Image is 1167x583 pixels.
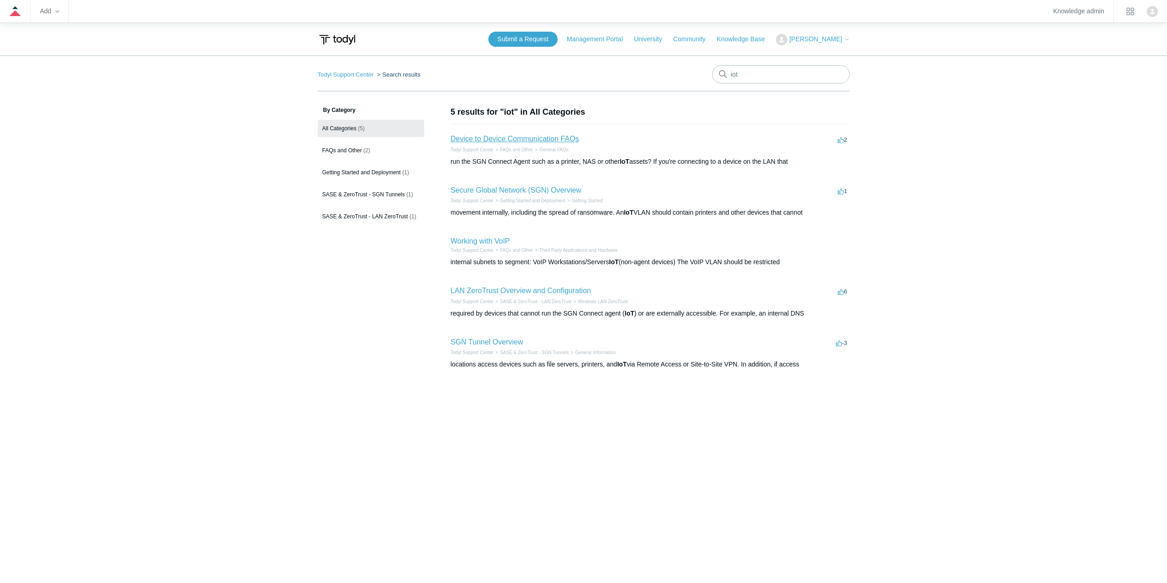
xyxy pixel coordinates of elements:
span: 6 [838,288,847,295]
li: Todyl Support Center [451,197,494,204]
span: SASE & ZeroTrust - SGN Tunnels [322,191,405,198]
li: Todyl Support Center [451,298,494,305]
li: General FAQs [533,146,569,153]
a: Working with VoIP [451,237,510,245]
li: Todyl Support Center [318,71,376,78]
span: 1 [838,188,847,194]
a: Getting Started and Deployment (1) [318,164,424,181]
span: (1) [402,169,409,176]
zd-hc-trigger: Click your profile icon to open the profile menu [1147,6,1158,17]
a: Todyl Support Center [318,71,374,78]
a: SASE & ZeroTrust - LAN ZeroTrust [500,299,571,304]
img: user avatar [1147,6,1158,17]
div: run the SGN Connect Agent such as a printer, NAS or other assets? If you're connecting to a devic... [451,157,850,167]
li: Search results [375,71,420,78]
li: Todyl Support Center [451,146,494,153]
a: SGN Tunnel Overview [451,338,523,346]
a: General Information [575,350,615,355]
a: Community [673,34,715,44]
a: LAN ZeroTrust Overview and Configuration [451,287,591,294]
em: IoT [609,258,619,266]
a: Todyl Support Center [451,350,494,355]
a: Getting Started [572,198,603,203]
em: IoT [624,209,633,216]
span: (1) [406,191,413,198]
span: (1) [409,213,416,220]
span: [PERSON_NAME] [789,35,842,43]
zd-hc-trigger: Add [40,9,59,14]
a: SASE & ZeroTrust - LAN ZeroTrust (1) [318,208,424,225]
div: movement internally, including the spread of ransomware. An VLAN should contain printers and othe... [451,208,850,217]
a: Knowledge Base [717,34,774,44]
li: Getting Started and Deployment [493,197,565,204]
h3: By Category [318,106,424,114]
a: Windows LAN ZeroTrust [578,299,628,304]
span: All Categories [322,125,357,132]
img: Todyl Support Center Help Center home page [318,31,357,48]
li: General Information [569,349,616,356]
span: FAQs and Other [322,147,362,154]
a: SASE & ZeroTrust - SGN Tunnels [500,350,569,355]
a: All Categories (5) [318,120,424,137]
a: FAQs and Other (2) [318,142,424,159]
div: required by devices that cannot run the SGN Connect agent ( ) or are externally accessible. For e... [451,309,850,318]
li: FAQs and Other [493,146,533,153]
em: IoT [625,310,634,317]
div: locations access devices such as file servers, printers, and via Remote Access or Site-to-Site VP... [451,360,850,369]
a: University [634,34,671,44]
a: FAQs and Other [500,147,533,152]
li: Todyl Support Center [451,349,494,356]
li: Windows LAN ZeroTrust [571,298,627,305]
a: Knowledge admin [1053,9,1104,14]
span: Getting Started and Deployment [322,169,401,176]
a: SASE & ZeroTrust - SGN Tunnels (1) [318,186,424,203]
input: Search [712,65,850,83]
a: Secure Global Network (SGN) Overview [451,186,581,194]
li: SASE & ZeroTrust - LAN ZeroTrust [493,298,571,305]
li: Third Party Applications and Hardware [533,247,618,254]
li: FAQs and Other [493,247,533,254]
em: IoT [619,158,629,165]
span: 2 [838,136,847,143]
div: internal subnets to segment: VoIP Workstations/Servers (non-agent devices) The VoIP VLAN should b... [451,257,850,267]
li: SASE & ZeroTrust - SGN Tunnels [493,349,569,356]
span: (5) [358,125,365,132]
a: Getting Started and Deployment [500,198,565,203]
a: Todyl Support Center [451,248,494,253]
a: Todyl Support Center [451,147,494,152]
a: Management Portal [567,34,632,44]
a: FAQs and Other [500,248,533,253]
a: Todyl Support Center [451,299,494,304]
li: Todyl Support Center [451,247,494,254]
a: Todyl Support Center [451,198,494,203]
li: Getting Started [565,197,603,204]
a: General FAQs [539,147,568,152]
span: -3 [836,339,847,346]
em: IoT [617,361,627,368]
span: SASE & ZeroTrust - LAN ZeroTrust [322,213,408,220]
span: (2) [364,147,371,154]
button: [PERSON_NAME] [776,34,849,45]
a: Submit a Request [488,32,558,47]
a: Third Party Applications and Hardware [539,248,618,253]
h1: 5 results for "iot" in All Categories [451,106,850,118]
a: Device to Device Communication FAQs [451,135,579,143]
